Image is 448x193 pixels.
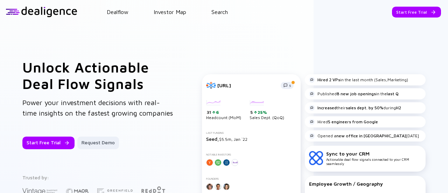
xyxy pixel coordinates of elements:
strong: Hired 2 VPs [317,77,340,82]
div: Headcount (MoM) [206,100,241,120]
div: Founders [206,177,296,180]
strong: 8 new job openings [337,91,376,96]
span: Power your investment decisions with real-time insights on the fastest growing companies [22,98,173,117]
a: Dealflow [107,9,128,15]
strong: Increased [317,105,337,110]
div: [URL] [217,82,276,88]
strong: new office in [GEOGRAPHIC_DATA] [336,133,406,138]
div: Opened a [DATE] [309,133,419,139]
div: Sync to your CRM [326,151,421,157]
button: Start Free Trial [22,137,75,149]
h1: Unlock Actionable Deal Flow Signals [22,59,174,92]
a: Search [211,9,228,15]
div: 5 [250,110,284,115]
div: Actionable deal flow signals connected to your CRM seamlessly [326,151,421,166]
div: in the last month (Sales,Marketing) [309,77,408,83]
span: Seed, [206,136,219,142]
div: 25% [257,110,267,115]
strong: 5 engineers from Google [328,119,378,124]
strong: last Q [387,91,399,96]
div: 6 [215,110,219,115]
button: Request Demo [77,137,119,149]
button: Start Free Trial [392,7,441,18]
strong: H2 [396,105,401,110]
div: 31 [207,110,241,115]
div: Sales Dept. (QoQ) [250,100,284,120]
div: Hired [309,119,378,125]
a: Investor Map [154,9,186,15]
strong: sales dept. by 50% [346,105,383,110]
div: Published in the [309,91,399,97]
div: Employee Growth / Geography [309,181,421,187]
div: $5.5m, Jan `22 [206,136,296,142]
div: Last Funding [206,131,296,135]
div: Notable Investors [206,153,296,156]
div: their during [309,105,401,111]
div: Trusted by: [22,174,173,180]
